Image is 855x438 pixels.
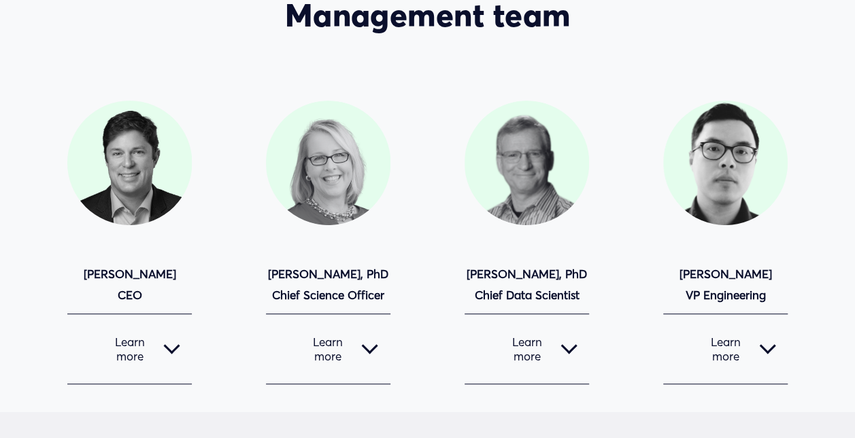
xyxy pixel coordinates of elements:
button: Learn more [465,314,590,384]
strong: [PERSON_NAME], PhD Chief Science Officer [268,267,388,302]
span: Learn more [477,335,561,363]
button: Learn more [266,314,391,384]
button: Learn more [67,314,192,384]
span: Learn more [80,335,164,363]
span: Learn more [278,335,362,363]
strong: [PERSON_NAME] CEO [84,267,176,302]
strong: [PERSON_NAME] VP Engineering [679,267,771,302]
strong: [PERSON_NAME], PhD Chief Data Scientist [467,267,587,302]
button: Learn more [663,314,788,384]
span: Learn more [675,335,760,363]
